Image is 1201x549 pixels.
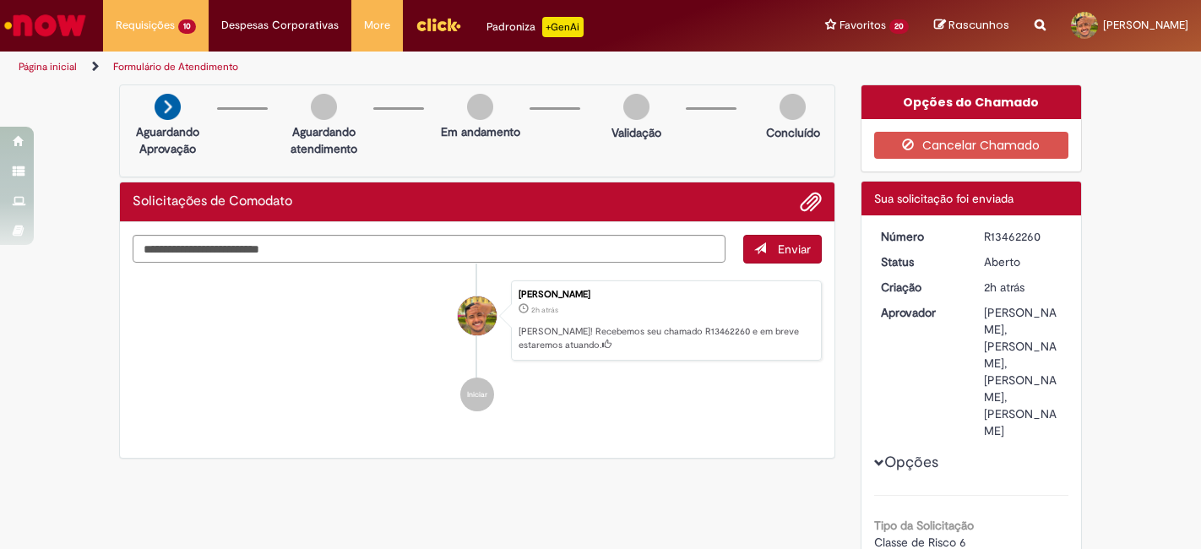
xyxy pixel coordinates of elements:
[984,304,1062,439] div: [PERSON_NAME], [PERSON_NAME], [PERSON_NAME], [PERSON_NAME]
[948,17,1009,33] span: Rascunhos
[178,19,196,34] span: 10
[486,17,584,37] div: Padroniza
[861,85,1082,119] div: Opções do Chamado
[221,17,339,34] span: Despesas Corporativas
[874,132,1069,159] button: Cancelar Chamado
[133,194,292,209] h2: Solicitações de Comodato Histórico de tíquete
[441,123,520,140] p: Em andamento
[984,253,1062,270] div: Aberto
[531,305,558,315] span: 2h atrás
[2,8,89,42] img: ServiceNow
[519,290,812,300] div: [PERSON_NAME]
[984,279,1062,296] div: 29/08/2025 12:50:12
[611,124,661,141] p: Validação
[133,235,725,263] textarea: Digite sua mensagem aqui...
[311,94,337,120] img: img-circle-grey.png
[840,17,886,34] span: Favoritos
[519,325,812,351] p: [PERSON_NAME]! Recebemos seu chamado R13462260 e em breve estaremos atuando.
[889,19,909,34] span: 20
[113,60,238,73] a: Formulário de Atendimento
[766,124,820,141] p: Concluído
[458,296,497,335] div: Luis Fernando Oliveira Silva
[133,264,822,429] ul: Histórico de tíquete
[934,18,1009,34] a: Rascunhos
[984,280,1024,295] time: 29/08/2025 12:50:12
[1103,18,1188,32] span: [PERSON_NAME]
[868,253,972,270] dt: Status
[874,191,1014,206] span: Sua solicitação foi enviada
[416,12,461,37] img: click_logo_yellow_360x200.png
[19,60,77,73] a: Página inicial
[364,17,390,34] span: More
[127,123,209,157] p: Aguardando Aprovação
[984,228,1062,245] div: R13462260
[780,94,806,120] img: img-circle-grey.png
[542,17,584,37] p: +GenAi
[868,279,972,296] dt: Criação
[133,280,822,361] li: Luis Fernando Oliveira Silva
[874,518,974,533] b: Tipo da Solicitação
[13,52,788,83] ul: Trilhas de página
[868,304,972,321] dt: Aprovador
[778,242,811,257] span: Enviar
[467,94,493,120] img: img-circle-grey.png
[283,123,365,157] p: Aguardando atendimento
[116,17,175,34] span: Requisições
[984,280,1024,295] span: 2h atrás
[743,235,822,264] button: Enviar
[531,305,558,315] time: 29/08/2025 12:50:12
[623,94,649,120] img: img-circle-grey.png
[868,228,972,245] dt: Número
[800,191,822,213] button: Adicionar anexos
[155,94,181,120] img: arrow-next.png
